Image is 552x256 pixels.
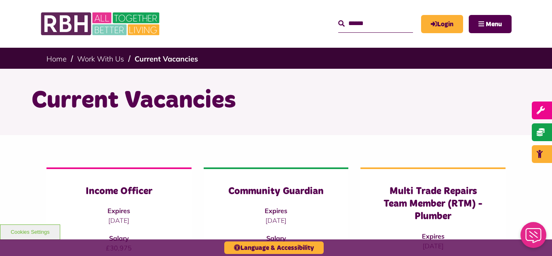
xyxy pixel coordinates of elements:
img: RBH [40,8,162,40]
strong: Expires [107,207,130,215]
a: Work With Us [77,54,124,63]
iframe: Netcall Web Assistant for live chat [516,220,552,256]
a: MyRBH [421,15,463,33]
h1: Current Vacancies [32,85,520,116]
button: Navigation [469,15,512,33]
input: Search [338,15,413,32]
button: Language & Accessibility [224,241,324,254]
h3: Income Officer [63,185,175,198]
p: [DATE] [63,216,175,225]
h3: Multi Trade Repairs Team Member (RTM) - Plumber [377,185,489,223]
strong: Salary [109,234,129,242]
span: Menu [486,21,502,28]
strong: Salary [266,234,286,242]
p: [DATE] [220,216,333,225]
a: Current Vacancies [135,54,198,63]
strong: Expires [265,207,287,215]
h3: Community Guardian [220,185,333,198]
strong: Expires [422,232,445,240]
a: Home [46,54,67,63]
